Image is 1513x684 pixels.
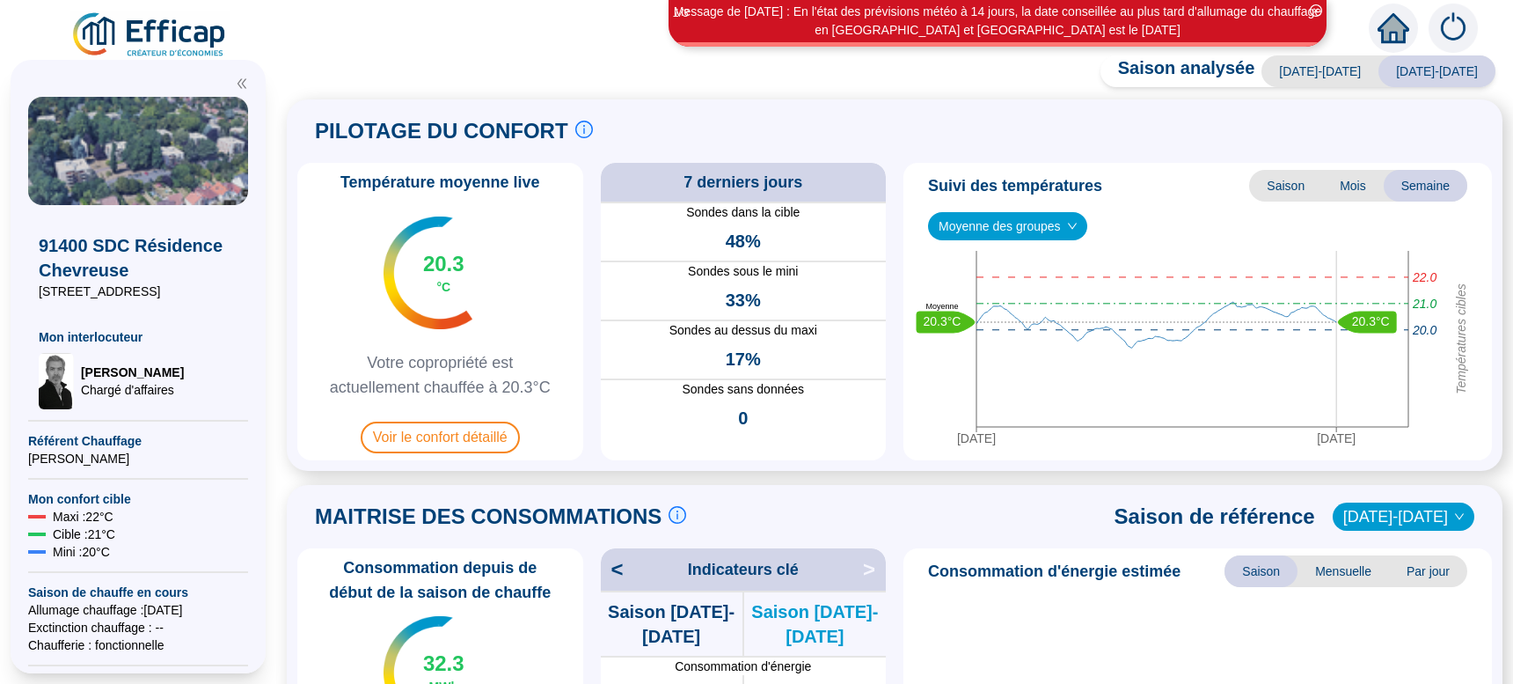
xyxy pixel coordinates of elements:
[436,278,450,296] span: °C
[28,432,248,450] span: Référent Chauffage
[423,650,464,678] span: 32.3
[928,559,1180,584] span: Consommation d'énergie estimée
[330,170,551,195] span: Température moyenne live
[315,117,568,145] span: PILOTAGE DU CONFORT
[236,77,248,90] span: double-left
[81,364,184,381] span: [PERSON_NAME]
[671,3,1324,40] div: Message de [DATE] : En l'état des prévisions météo à 14 jours, la date conseillée au plus tard d'...
[315,503,661,531] span: MAITRISE DES CONSOMMATIONS
[1297,555,1389,587] span: Mensuelle
[601,658,887,675] span: Consommation d'énergie
[384,217,472,329] img: indicateur températures
[1378,55,1495,87] span: [DATE]-[DATE]
[726,229,761,254] span: 48%
[53,543,110,561] span: Mini : 20 °C
[1310,4,1322,17] span: close-circle
[601,262,887,281] span: Sondes sous le mini
[928,173,1102,198] span: Suivi des températures
[601,203,887,222] span: Sondes dans la cible
[39,328,238,346] span: Mon interlocuteur
[601,380,887,399] span: Sondes sans données
[1317,431,1356,445] tspan: [DATE]
[1224,555,1297,587] span: Saison
[423,250,464,278] span: 20.3
[1115,503,1315,531] span: Saison de référence
[304,555,576,605] span: Consommation depuis de début de la saison de chauffe
[939,213,1077,239] span: Moyenne des groupes
[28,490,248,508] span: Mon confort cible
[726,288,761,313] span: 33%
[53,526,115,543] span: Cible : 21 °C
[924,314,961,328] text: 20.3°C
[1412,297,1436,311] tspan: 21.0
[1389,555,1467,587] span: Par jour
[738,406,748,430] span: 0
[1322,170,1384,202] span: Mois
[669,506,686,524] span: info-circle
[1067,221,1078,232] span: down
[53,508,113,526] span: Maxi : 22 °C
[39,353,74,409] img: Chargé d'affaires
[744,599,886,649] span: Saison [DATE]-[DATE]
[1384,170,1467,202] span: Semaine
[28,636,248,654] span: Chaufferie : fonctionnelle
[1412,323,1436,337] tspan: 20.0
[28,619,248,636] span: Exctinction chauffage : --
[601,555,624,584] span: <
[863,555,886,584] span: >
[575,121,593,138] span: info-circle
[601,321,887,340] span: Sondes au dessus du maxi
[28,601,248,619] span: Allumage chauffage : [DATE]
[1261,55,1378,87] span: [DATE]-[DATE]
[688,557,799,582] span: Indicateurs clé
[304,350,576,400] span: Votre copropriété est actuellement chauffée à 20.3°C
[1412,270,1436,284] tspan: 22.0
[28,584,248,601] span: Saison de chauffe en cours
[957,431,996,445] tspan: [DATE]
[726,347,761,371] span: 17%
[1100,55,1255,87] span: Saison analysée
[1454,283,1468,394] tspan: Températures cibles
[925,302,958,311] text: Moyenne
[601,599,742,649] span: Saison [DATE]-[DATE]
[1249,170,1322,202] span: Saison
[39,283,238,300] span: [STREET_ADDRESS]
[1378,12,1409,44] span: home
[1352,314,1390,328] text: 20.3°C
[673,6,689,19] i: 1 / 3
[683,170,802,195] span: 7 derniers jours
[1343,504,1464,530] span: 2022-2023
[1454,511,1465,522] span: down
[81,381,184,399] span: Chargé d'affaires
[1429,4,1478,53] img: alerts
[70,11,230,60] img: efficap energie logo
[28,450,248,467] span: [PERSON_NAME]
[361,422,520,453] span: Voir le confort détaillé
[39,233,238,283] span: 91400 SDC Résidence Chevreuse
